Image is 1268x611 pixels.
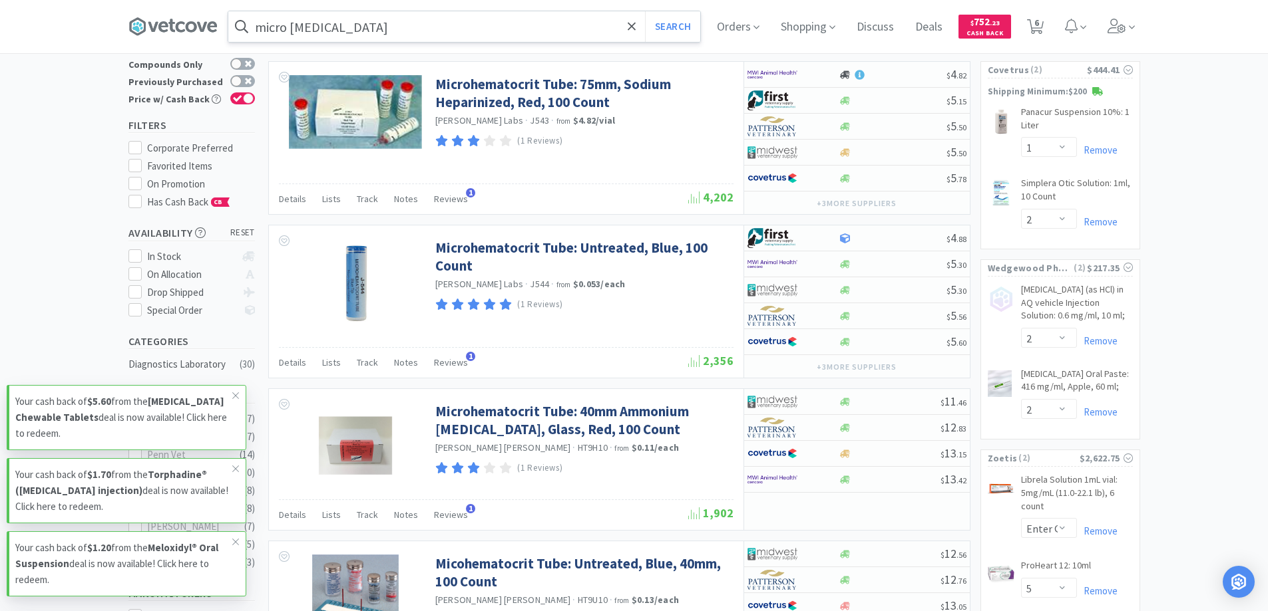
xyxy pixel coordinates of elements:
[1077,215,1118,228] a: Remove
[1021,283,1133,328] a: [MEDICAL_DATA] (as HCl) in AQ vehicle Injection Solution: 0.6 mg/ml, 10 ml;
[240,411,255,427] div: ( 17 )
[128,58,224,69] div: Compounds Only
[988,476,1014,503] img: 785c64e199cf44e2995fcd9fe632243a_593237.jpeg
[551,114,554,126] span: ·
[1072,261,1087,275] span: ( 2 )
[947,122,951,132] span: $
[956,550,966,560] span: . 56
[1077,525,1118,537] a: Remove
[530,114,549,126] span: J543
[941,420,966,435] span: 12
[435,114,524,126] a: [PERSON_NAME] Labs
[128,75,224,86] div: Previously Purchased
[212,198,225,206] span: CB
[947,260,951,270] span: $
[240,429,255,445] div: ( 17 )
[357,356,378,368] span: Track
[941,576,945,586] span: $
[147,249,236,265] div: In Stock
[988,451,1018,465] span: Zoetis
[87,541,111,554] strong: $1.20
[688,353,734,368] span: 2,356
[279,193,306,205] span: Details
[279,509,306,521] span: Details
[128,118,255,133] h5: Filters
[573,278,626,290] strong: $0.053 / each
[688,189,734,205] span: 4,202
[525,114,528,126] span: ·
[610,594,612,606] span: ·
[747,90,797,110] img: 67d67680309e4a0bb49a5ff0391dcc42_6.png
[357,509,378,521] span: Track
[688,505,734,521] span: 1,902
[128,225,255,241] h5: Availability
[556,116,571,126] span: from
[466,504,475,513] span: 1
[128,356,236,372] div: Diagnostics Laboratory
[1077,144,1118,156] a: Remove
[941,471,966,487] span: 13
[941,550,945,560] span: $
[747,280,797,300] img: 4dd14cff54a648ac9e977f0c5da9bc2e_5.png
[147,140,255,156] div: Corporate Preferred
[147,176,255,192] div: On Promotion
[1080,451,1133,465] div: $2,622.75
[910,21,948,33] a: Deals
[1021,559,1091,578] a: ProHeart 12: 10ml
[645,11,700,42] button: Search
[941,445,966,461] span: 13
[988,108,1014,135] img: f599e3af8ca64a0783ae3959ecf4fef9_26152.png
[1077,584,1118,597] a: Remove
[517,298,562,312] p: (1 Reviews)
[947,118,966,134] span: 5
[244,519,255,535] div: ( 7 )
[966,30,1003,39] span: Cash Back
[941,546,966,561] span: 12
[240,465,255,481] div: ( 10 )
[128,334,255,349] h5: Categories
[87,468,111,481] strong: $1.70
[147,303,236,318] div: Special Order
[15,540,232,588] p: Your cash back of from the deal is now available! Click here to redeem.
[573,114,616,126] strong: $4.82 / vial
[1087,62,1132,77] div: $444.41
[244,483,255,499] div: ( 8 )
[312,402,399,489] img: 98f2990ea60a4bcd96d6468418807740_35266.jpeg
[551,278,554,290] span: ·
[434,356,468,368] span: Reviews
[747,142,797,162] img: 4dd14cff54a648ac9e977f0c5da9bc2e_5.png
[435,239,730,275] a: Microhematocrit Tube: Untreated, Blue, 100 Count
[941,449,945,459] span: $
[956,174,966,184] span: . 78
[747,469,797,489] img: f6b2451649754179b5b4e0c70c3f7cb0_2.png
[1022,23,1049,35] a: 6
[279,356,306,368] span: Details
[956,576,966,586] span: . 76
[610,441,612,453] span: ·
[947,66,966,82] span: 4
[466,352,475,361] span: 1
[128,92,224,104] div: Price w/ Cash Back
[435,278,524,290] a: [PERSON_NAME] Labs
[956,260,966,270] span: . 30
[956,96,966,106] span: . 15
[747,168,797,188] img: 77fca1acd8b6420a9015268ca798ef17_1.png
[147,285,236,301] div: Drop Shipped
[435,594,571,606] a: [PERSON_NAME] [PERSON_NAME]
[614,596,629,605] span: from
[394,509,418,521] span: Notes
[956,449,966,459] span: . 15
[941,394,966,409] span: 11
[988,560,1014,587] img: a3650e841fcb4921883a7ba73a3c6b57_300735.png
[1087,261,1132,275] div: $217.35
[244,554,255,570] div: ( 3 )
[556,280,571,289] span: from
[1021,106,1133,137] a: Panacur Suspension 10%: 1 Liter
[632,441,680,453] strong: $0.11 / each
[947,148,951,158] span: $
[435,554,730,591] a: Micohematocrit Tube: Untreated, Blue, 40mm, 100 Count
[1017,451,1079,465] span: ( 2 )
[147,195,230,208] span: Has Cash Back
[947,70,951,80] span: $
[244,537,255,552] div: ( 5 )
